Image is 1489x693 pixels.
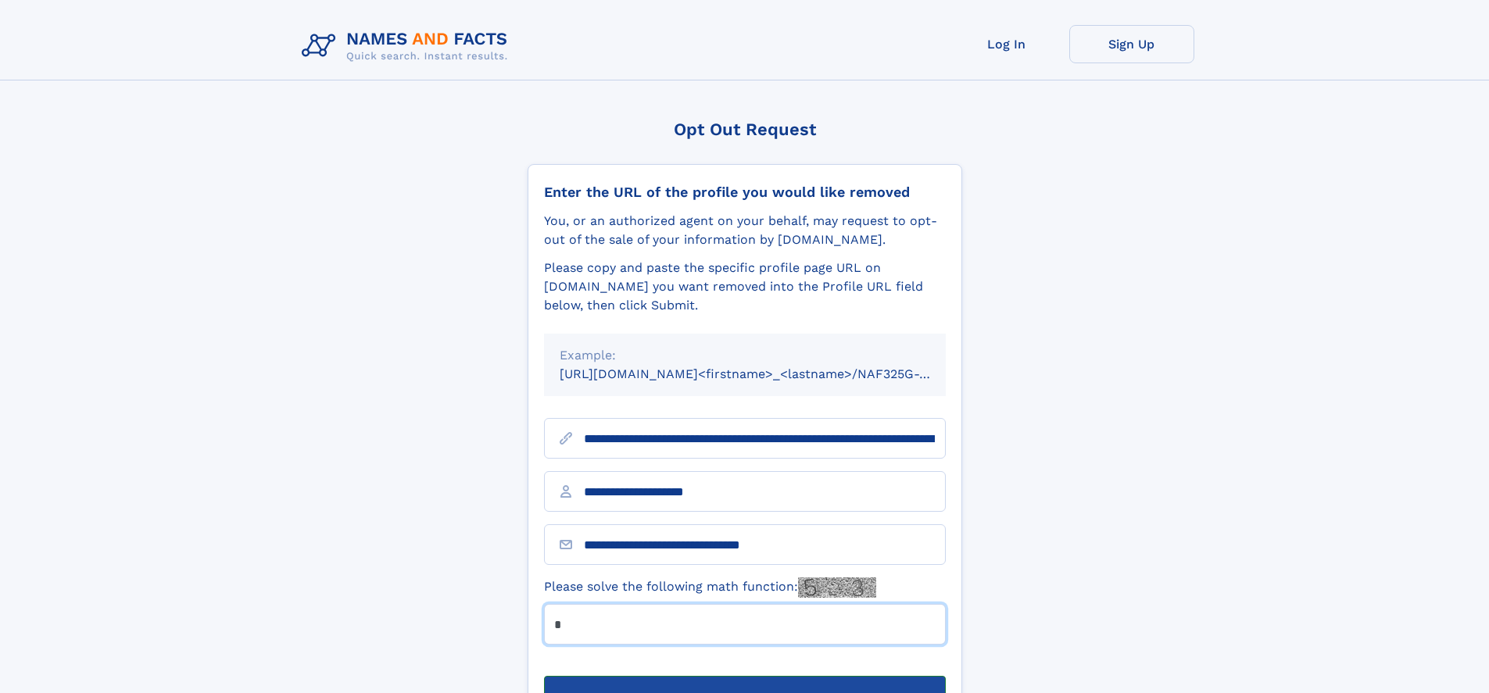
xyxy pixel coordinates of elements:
[560,366,975,381] small: [URL][DOMAIN_NAME]<firstname>_<lastname>/NAF325G-xxxxxxxx
[528,120,962,139] div: Opt Out Request
[944,25,1069,63] a: Log In
[544,259,946,315] div: Please copy and paste the specific profile page URL on [DOMAIN_NAME] you want removed into the Pr...
[1069,25,1194,63] a: Sign Up
[544,212,946,249] div: You, or an authorized agent on your behalf, may request to opt-out of the sale of your informatio...
[560,346,930,365] div: Example:
[544,184,946,201] div: Enter the URL of the profile you would like removed
[544,577,876,598] label: Please solve the following math function:
[295,25,521,67] img: Logo Names and Facts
